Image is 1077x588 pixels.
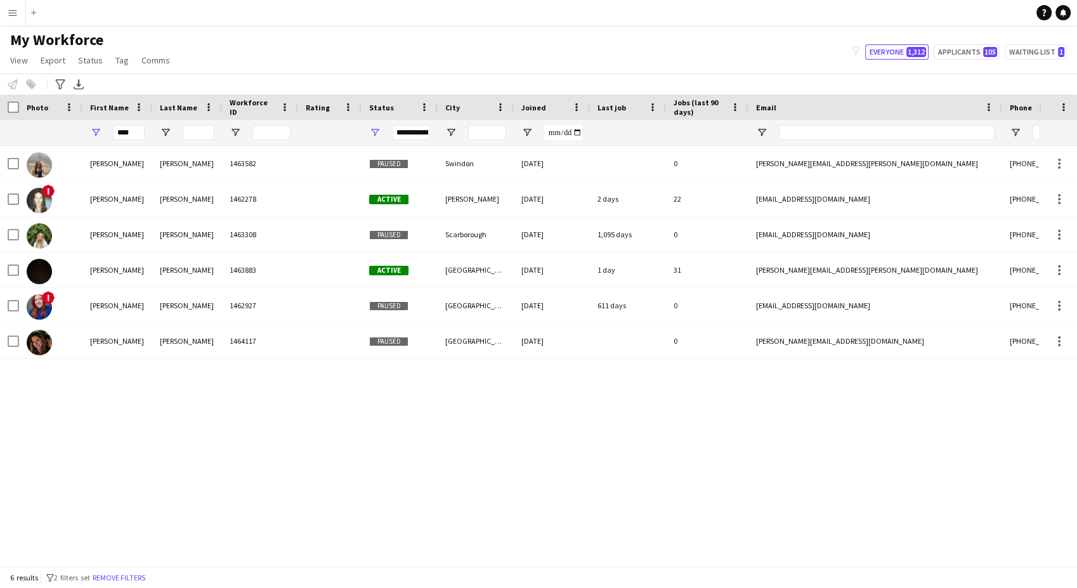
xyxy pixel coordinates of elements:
div: [GEOGRAPHIC_DATA] [438,252,514,287]
a: Comms [136,52,175,69]
div: [PERSON_NAME] [82,323,152,358]
img: Lucy Aitken [27,152,52,178]
span: ! [42,291,55,304]
button: Open Filter Menu [445,127,457,138]
button: Everyone1,312 [865,44,929,60]
span: View [10,55,28,66]
img: Lucy Kowalski [27,259,52,284]
div: [PERSON_NAME][EMAIL_ADDRESS][PERSON_NAME][DOMAIN_NAME] [748,252,1002,287]
img: Lucy Smith [27,294,52,320]
span: 1,312 [906,47,926,57]
a: View [5,52,33,69]
div: [PERSON_NAME] [82,146,152,181]
div: [PERSON_NAME] [152,252,222,287]
span: Tag [115,55,129,66]
img: Lucy Watson [27,330,52,355]
span: Status [78,55,103,66]
app-action-btn: Advanced filters [53,77,68,92]
input: Workforce ID Filter Input [252,125,290,140]
a: Status [73,52,108,69]
button: Open Filter Menu [521,127,533,138]
div: [DATE] [514,181,590,216]
input: First Name Filter Input [113,125,145,140]
span: Paused [369,301,408,311]
button: Open Filter Menu [230,127,241,138]
app-action-btn: Export XLSX [71,77,86,92]
span: 1 [1058,47,1064,57]
div: 0 [666,146,748,181]
span: Export [41,55,65,66]
button: Open Filter Menu [1010,127,1021,138]
div: [PERSON_NAME][EMAIL_ADDRESS][PERSON_NAME][DOMAIN_NAME] [748,146,1002,181]
div: [PERSON_NAME] [152,288,222,323]
img: Lucy Douglas [27,188,52,213]
div: 1 day [590,252,666,287]
span: Photo [27,103,48,112]
span: Workforce ID [230,98,275,117]
button: Open Filter Menu [369,127,381,138]
span: City [445,103,460,112]
div: [DATE] [514,217,590,252]
span: Rating [306,103,330,112]
div: Swindon [438,146,514,181]
button: Waiting list1 [1005,44,1067,60]
div: [PERSON_NAME] [82,288,152,323]
span: Paused [369,337,408,346]
button: Remove filters [90,571,148,585]
div: [PERSON_NAME] [438,181,514,216]
span: Comms [141,55,170,66]
span: 105 [983,47,997,57]
input: Joined Filter Input [544,125,582,140]
div: 31 [666,252,748,287]
span: First Name [90,103,129,112]
div: [PERSON_NAME] [152,217,222,252]
div: 1464117 [222,323,298,358]
div: [PERSON_NAME] [82,252,152,287]
button: Applicants105 [934,44,1000,60]
button: Open Filter Menu [160,127,171,138]
div: 611 days [590,288,666,323]
span: Last job [597,103,626,112]
span: Last Name [160,103,197,112]
img: Lucy Drew [27,223,52,249]
input: Last Name Filter Input [183,125,214,140]
span: Joined [521,103,546,112]
input: Email Filter Input [779,125,995,140]
span: Phone [1010,103,1032,112]
input: City Filter Input [468,125,506,140]
div: [DATE] [514,288,590,323]
div: 2 days [590,181,666,216]
div: 1463883 [222,252,298,287]
div: [DATE] [514,146,590,181]
span: Active [369,266,408,275]
a: Tag [110,52,134,69]
div: 1462927 [222,288,298,323]
span: Active [369,195,408,204]
div: 0 [666,288,748,323]
span: My Workforce [10,30,103,49]
div: [EMAIL_ADDRESS][DOMAIN_NAME] [748,288,1002,323]
div: 0 [666,323,748,358]
div: [DATE] [514,323,590,358]
div: [GEOGRAPHIC_DATA] [438,288,514,323]
div: [PERSON_NAME] [152,323,222,358]
div: [PERSON_NAME] [82,181,152,216]
div: 1463582 [222,146,298,181]
div: Scarborough [438,217,514,252]
div: [PERSON_NAME][EMAIL_ADDRESS][DOMAIN_NAME] [748,323,1002,358]
button: Open Filter Menu [90,127,101,138]
div: [GEOGRAPHIC_DATA] [438,323,514,358]
div: [PERSON_NAME] [82,217,152,252]
div: 1,095 days [590,217,666,252]
div: [PERSON_NAME] [152,181,222,216]
div: 1463308 [222,217,298,252]
div: 0 [666,217,748,252]
span: Paused [369,159,408,169]
div: 22 [666,181,748,216]
div: 1462278 [222,181,298,216]
a: Export [36,52,70,69]
span: Jobs (last 90 days) [674,98,726,117]
span: 2 filters set [54,573,90,582]
div: [PERSON_NAME] [152,146,222,181]
button: Open Filter Menu [756,127,767,138]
